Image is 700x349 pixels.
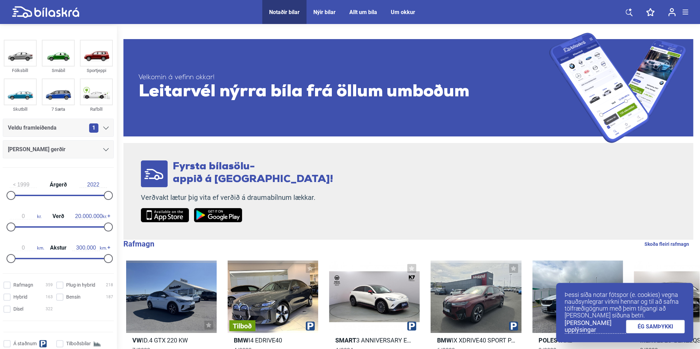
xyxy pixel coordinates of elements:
[138,73,549,82] span: Velkomin á vefinn okkar!
[13,293,27,301] span: Hybrid
[313,9,336,15] a: Nýir bílar
[644,240,689,249] a: Skoða fleiri rafmagn
[349,9,377,15] a: Allt um bíla
[565,320,626,334] a: [PERSON_NAME] upplýsingar
[66,293,81,301] span: Bensín
[431,336,521,344] h2: IX XDRIVE40 SPORT PAKKI
[234,337,249,344] b: BMW
[4,105,37,113] div: Skutbíll
[626,320,685,333] a: ÉG SAMÞYKKI
[132,337,142,344] b: VW
[66,281,95,289] span: Plug-in hybrid
[391,9,415,15] a: Um okkur
[335,337,356,344] b: Smart
[13,305,23,313] span: Dísel
[565,291,685,319] p: Þessi síða notar fótspor (e. cookies) vegna nauðsynlegrar virkni hennar og til að safna tölfræðig...
[42,105,75,113] div: 7 Sæta
[437,337,451,344] b: BMW
[173,161,333,185] span: Fyrsta bílasölu- appið á [GEOGRAPHIC_DATA]!
[532,336,623,344] h2: 2
[668,8,676,16] img: user-login.svg
[46,281,53,289] span: 359
[80,67,113,74] div: Sportjeppi
[106,293,113,301] span: 187
[72,245,107,251] span: km.
[89,123,98,133] span: 1
[123,33,693,143] a: Velkomin á vefinn okkar!Leitarvél nýrra bíla frá öllum umboðum
[75,213,107,219] span: kr.
[138,82,549,103] span: Leitarvél nýrra bíla frá öllum umboðum
[66,340,91,347] span: Tilboðsbílar
[228,336,318,344] h2: I4 EDRIVE40
[123,240,154,248] b: Rafmagn
[329,336,420,344] h2: 3 ANNIVERSARY EDITION
[48,182,69,188] span: Árgerð
[141,193,333,202] p: Verðvakt lætur þig vita ef verðið á draumabílnum lækkar.
[106,281,113,289] span: 218
[13,340,37,347] span: Á staðnum
[10,245,44,251] span: km.
[46,293,53,301] span: 163
[46,305,53,313] span: 322
[233,323,252,329] span: Tilboð
[8,123,57,133] span: Veldu framleiðenda
[539,337,569,344] b: Polestar
[8,145,65,154] span: [PERSON_NAME] gerðir
[4,67,37,74] div: Fólksbíll
[10,213,41,219] span: kr.
[269,9,300,15] a: Notaðir bílar
[80,105,113,113] div: Rafbíll
[126,336,217,344] h2: ID.4 GTX 220 KW
[51,214,66,219] span: Verð
[42,67,75,74] div: Smábíl
[13,281,33,289] span: Rafmagn
[48,245,68,251] span: Akstur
